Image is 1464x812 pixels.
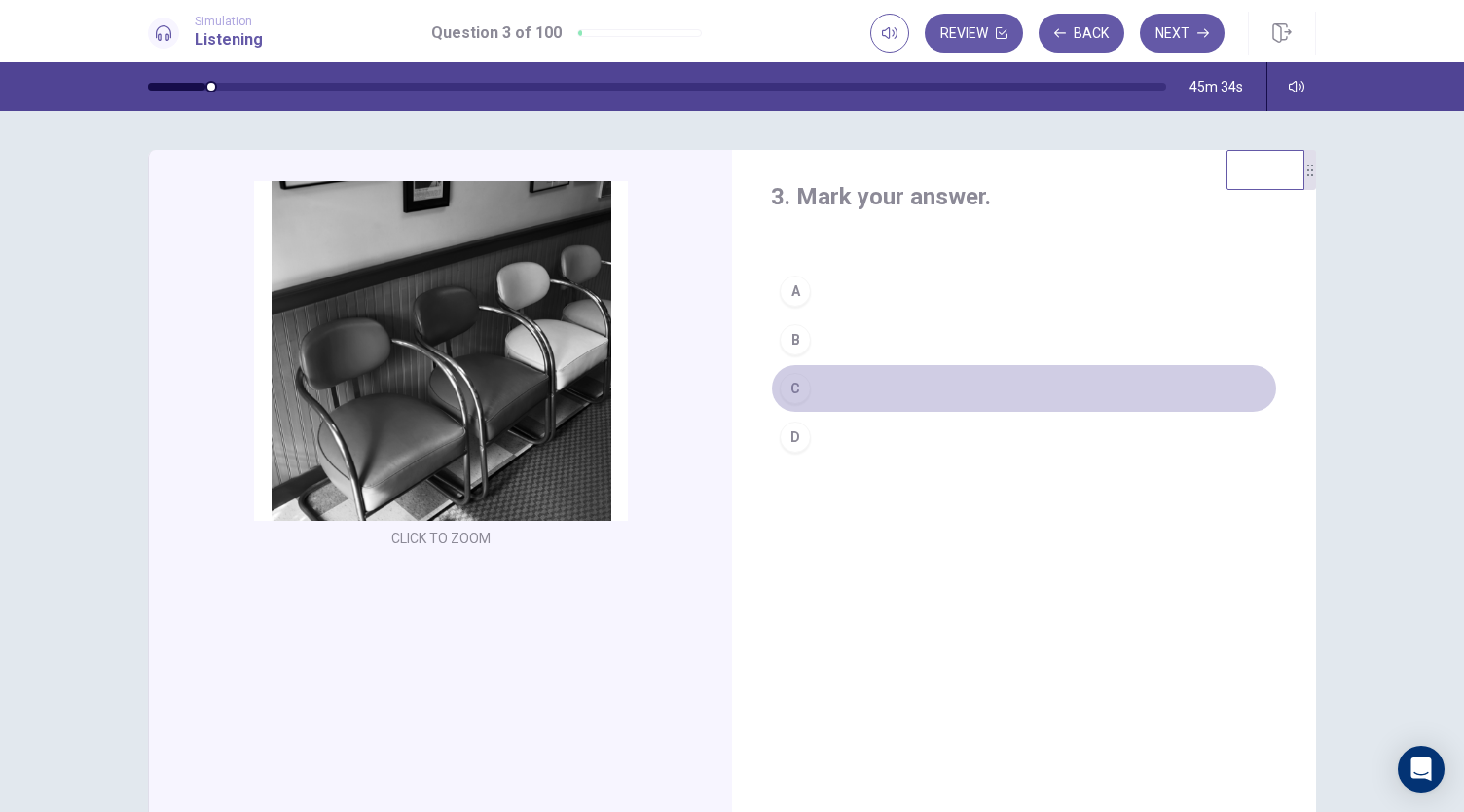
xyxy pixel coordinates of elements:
[771,315,1277,364] button: B
[771,364,1277,413] button: C
[771,413,1277,461] button: D
[1039,14,1124,53] button: Back
[1398,746,1445,793] div: Open Intercom Messenger
[780,373,811,404] div: C
[1189,79,1243,94] span: 45m 34s
[771,267,1277,315] button: A
[431,21,562,45] h1: Question 3 of 100
[195,15,263,28] span: Simulation
[195,28,263,52] h1: Listening
[780,276,811,307] div: A
[780,324,811,355] div: B
[780,422,811,453] div: D
[771,181,1277,212] h4: 3. Mark your answer.
[925,14,1023,53] button: Review
[1140,14,1225,53] button: Next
